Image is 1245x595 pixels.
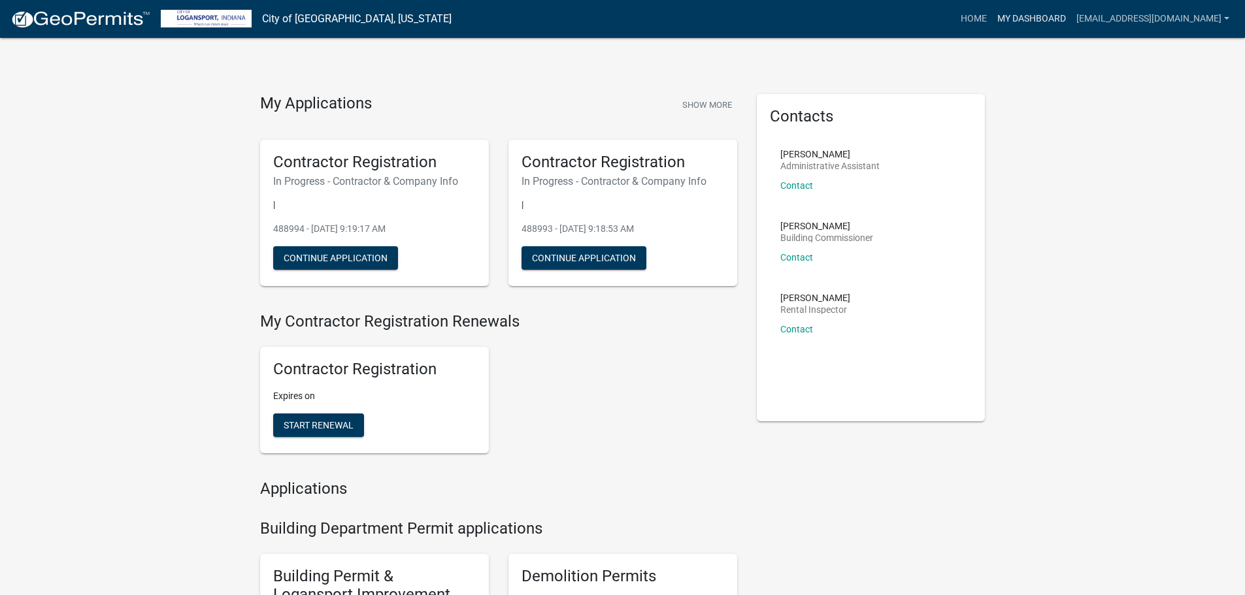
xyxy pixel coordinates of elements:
[262,8,452,30] a: City of [GEOGRAPHIC_DATA], [US_STATE]
[260,94,372,114] h4: My Applications
[522,153,724,172] h5: Contractor Registration
[260,519,737,538] h4: Building Department Permit applications
[780,221,873,231] p: [PERSON_NAME]
[770,107,972,126] h5: Contacts
[780,252,813,263] a: Contact
[780,305,850,314] p: Rental Inspector
[273,175,476,187] h6: In Progress - Contractor & Company Info
[284,420,354,430] span: Start Renewal
[273,360,476,379] h5: Contractor Registration
[522,222,724,236] p: 488993 - [DATE] 9:18:53 AM
[780,233,873,242] p: Building Commissioner
[677,94,737,116] button: Show More
[992,7,1071,31] a: My Dashboard
[780,161,880,170] p: Administrative Assistant
[522,567,724,586] h5: Demolition Permits
[1071,7,1235,31] a: [EMAIL_ADDRESS][DOMAIN_NAME]
[955,7,992,31] a: Home
[522,246,646,270] button: Continue Application
[260,312,737,331] h4: My Contractor Registration Renewals
[273,246,398,270] button: Continue Application
[780,180,813,191] a: Contact
[260,312,737,464] wm-registration-list-section: My Contractor Registration Renewals
[780,150,880,159] p: [PERSON_NAME]
[522,198,724,212] p: |
[273,222,476,236] p: 488994 - [DATE] 9:19:17 AM
[780,324,813,334] a: Contact
[273,389,476,403] p: Expires on
[273,198,476,212] p: |
[260,479,737,498] h4: Applications
[780,293,850,302] p: [PERSON_NAME]
[273,413,364,437] button: Start Renewal
[273,153,476,172] h5: Contractor Registration
[522,175,724,187] h6: In Progress - Contractor & Company Info
[161,10,252,27] img: City of Logansport, Indiana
